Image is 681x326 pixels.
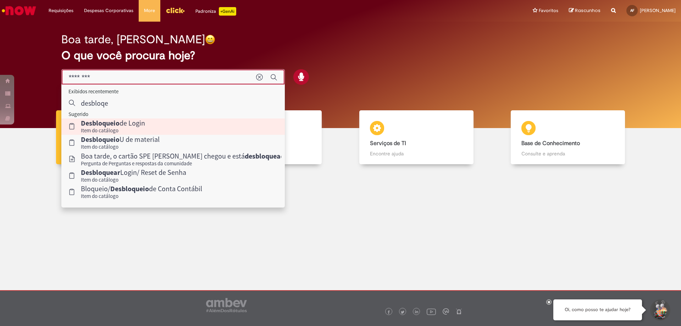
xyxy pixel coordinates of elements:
img: logo_footer_ambev_rotulo_gray.png [206,298,247,312]
img: logo_footer_twitter.png [401,310,404,314]
a: Serviços de TI Encontre ajuda [340,110,492,165]
p: +GenAi [219,7,236,16]
span: Requisições [49,7,73,14]
span: Despesas Corporativas [84,7,133,14]
a: Tirar dúvidas Tirar dúvidas com Lupi Assist e Gen Ai [37,110,189,165]
p: Encontre ajuda [370,150,463,157]
h2: O que você procura hoje? [61,49,620,62]
span: Rascunhos [575,7,600,14]
img: ServiceNow [1,4,37,18]
img: logo_footer_workplace.png [443,308,449,315]
img: logo_footer_naosei.png [456,308,462,315]
img: logo_footer_facebook.png [387,310,391,314]
a: Rascunhos [569,7,600,14]
b: Serviços de TI [370,140,406,147]
button: Iniciar Conversa de Suporte [649,299,670,321]
span: AF [630,8,634,13]
img: logo_footer_youtube.png [427,307,436,316]
div: Padroniza [195,7,236,16]
span: More [144,7,155,14]
b: Base de Conhecimento [521,140,580,147]
h2: Boa tarde, [PERSON_NAME] [61,33,205,46]
img: happy-face.png [205,34,215,45]
div: Oi, como posso te ajudar hoje? [553,299,642,320]
img: click_logo_yellow_360x200.png [166,5,185,16]
span: Favoritos [539,7,558,14]
img: logo_footer_linkedin.png [415,310,419,314]
a: Base de Conhecimento Consulte e aprenda [492,110,644,165]
p: Consulte e aprenda [521,150,614,157]
span: [PERSON_NAME] [640,7,676,13]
